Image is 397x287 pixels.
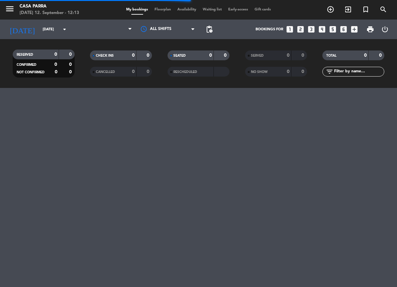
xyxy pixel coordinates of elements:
[147,69,151,74] strong: 0
[96,54,114,57] span: CHECK INS
[20,10,79,16] div: [DATE] 12. September - 12:13
[296,25,305,34] i: looks_two
[132,53,135,58] strong: 0
[344,6,352,13] i: exit_to_app
[209,53,212,58] strong: 0
[17,71,45,74] span: NOT CONFIRMED
[173,70,197,74] span: RESCHEDULED
[251,54,264,57] span: SERVED
[54,52,57,57] strong: 0
[307,25,316,34] i: looks_3
[287,69,289,74] strong: 0
[96,70,115,74] span: CANCELLED
[151,8,174,11] span: Floorplan
[329,25,337,34] i: looks_5
[326,68,333,76] i: filter_list
[364,53,367,58] strong: 0
[301,53,305,58] strong: 0
[224,53,228,58] strong: 0
[17,63,37,66] span: CONFIRMED
[327,6,334,13] i: add_circle_outline
[54,62,57,67] strong: 0
[173,54,186,57] span: SEATED
[132,69,135,74] strong: 0
[147,53,151,58] strong: 0
[381,25,389,33] i: power_settings_new
[61,25,68,33] i: arrow_drop_down
[5,4,15,14] i: menu
[55,70,57,74] strong: 0
[174,8,199,11] span: Availability
[69,62,73,67] strong: 0
[318,25,326,34] i: looks_4
[286,25,294,34] i: looks_one
[287,53,289,58] strong: 0
[362,6,370,13] i: turned_in_not
[123,8,151,11] span: My bookings
[256,27,283,32] span: Bookings for
[205,25,213,33] span: pending_actions
[5,22,39,36] i: [DATE]
[69,70,73,74] strong: 0
[339,25,348,34] i: looks_6
[69,52,73,57] strong: 0
[20,3,79,10] div: Casa Parra
[379,6,387,13] i: search
[378,20,392,39] div: LOG OUT
[225,8,251,11] span: Early-access
[350,25,359,34] i: add_box
[251,8,274,11] span: Gift cards
[366,25,374,33] span: print
[333,68,384,75] input: Filter by name...
[301,69,305,74] strong: 0
[17,53,33,56] span: RESERVED
[379,53,383,58] strong: 0
[199,8,225,11] span: Waiting list
[251,70,268,74] span: NO SHOW
[5,4,15,16] button: menu
[326,54,336,57] span: TOTAL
